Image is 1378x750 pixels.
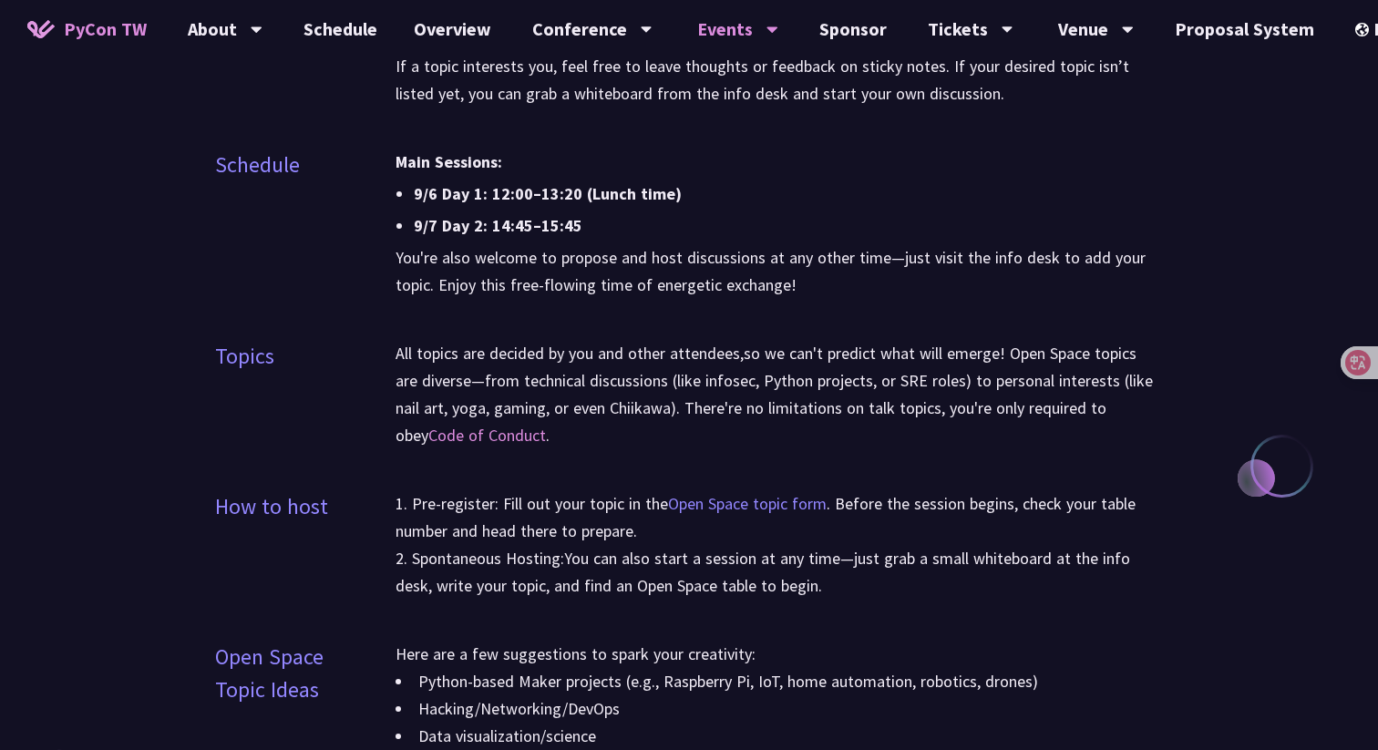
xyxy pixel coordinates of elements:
li: 9/6 Day 1: 12:00–13:20 (Lunch time) [414,180,1163,208]
li: Python-based Maker projects (e.g., Raspberry Pi, IoT, home automation, robotics, drones) [396,668,1163,695]
p: Schedule [215,149,300,181]
span: PyCon TW [64,15,147,43]
a: Open Space topic form [668,493,827,514]
p: You're also welcome to propose and host discussions at any other time—just visit the info desk to... [396,244,1163,299]
p: How to host [215,490,328,523]
a: Code of Conduct [428,425,546,446]
li: Hacking/Networking/DevOps [396,695,1163,723]
a: PyCon TW [9,6,165,52]
p: Rooms 603 & 604, each with several tables labeled by topic using whiteboards. If a topic interest... [396,26,1163,108]
img: Home icon of PyCon TW 2025 [27,20,55,38]
p: 1. Pre-register: Fill out your topic in the . Before the session begins, check your table number ... [396,490,1163,600]
p: Here are a few suggestions to spark your creativity: [396,641,1163,668]
img: Locale Icon [1355,23,1373,36]
li: Data visualization/science [396,723,1163,750]
li: 9/7 Day 2: 14:45–15:45 [414,212,1163,240]
li: Main Sessions: [396,149,1163,176]
p: All topics are decided by you and other attendees,so we can't predict what will emerge! Open Spac... [396,340,1163,449]
p: Topics [215,340,274,373]
p: Open Space Topic Ideas [215,641,368,706]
